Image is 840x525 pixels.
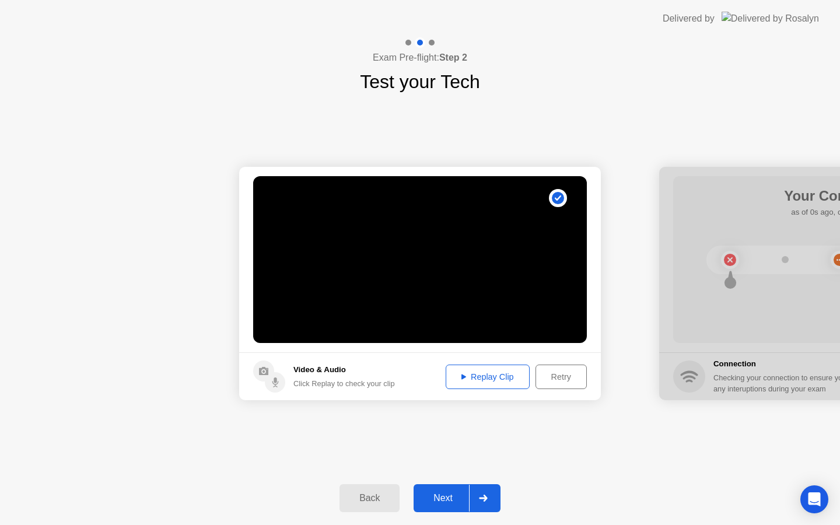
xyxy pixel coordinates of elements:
[722,12,819,25] img: Delivered by Rosalyn
[540,372,583,381] div: Retry
[446,365,530,389] button: Replay Clip
[339,484,400,512] button: Back
[535,365,587,389] button: Retry
[439,52,467,62] b: Step 2
[450,372,526,381] div: Replay Clip
[373,51,467,65] h4: Exam Pre-flight:
[343,493,396,503] div: Back
[414,484,501,512] button: Next
[360,68,480,96] h1: Test your Tech
[663,12,715,26] div: Delivered by
[417,493,469,503] div: Next
[293,378,395,389] div: Click Replay to check your clip
[800,485,828,513] div: Open Intercom Messenger
[293,364,395,376] h5: Video & Audio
